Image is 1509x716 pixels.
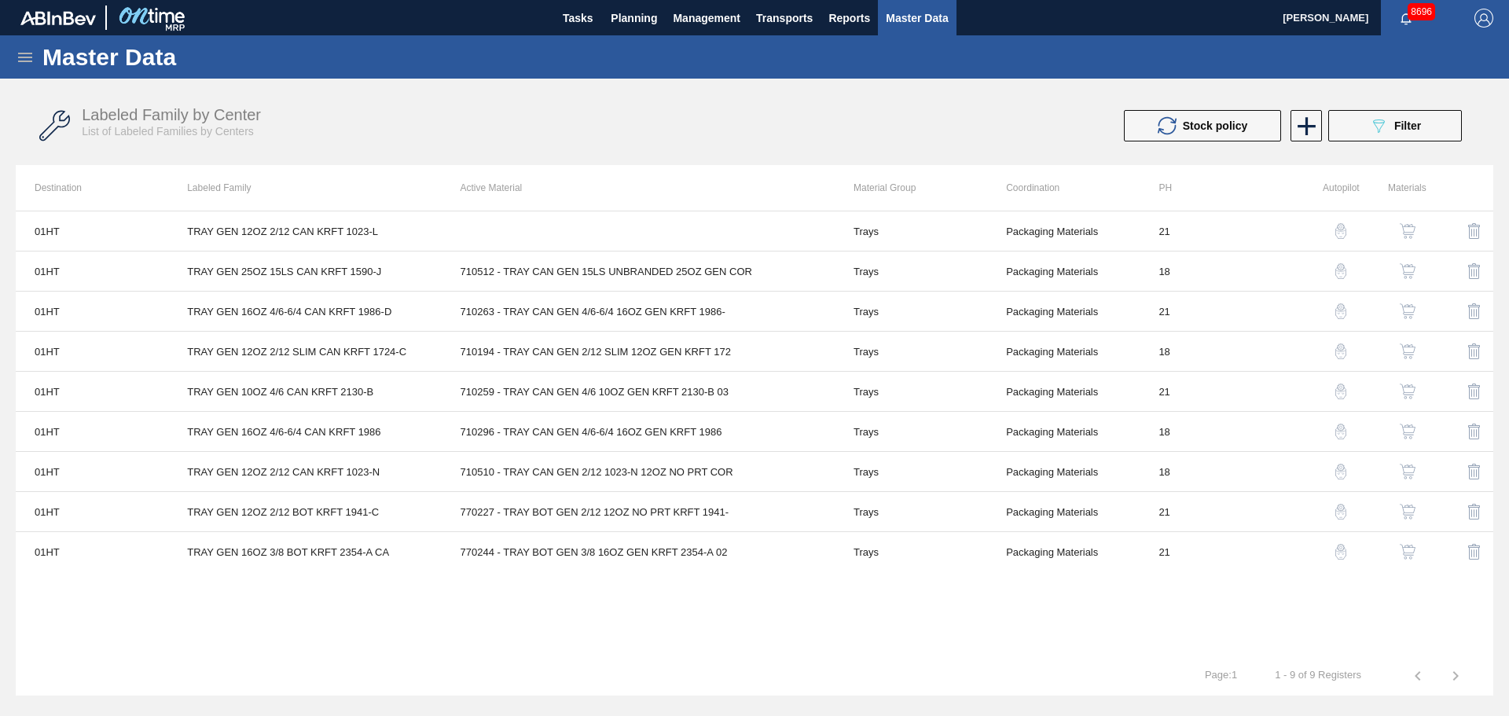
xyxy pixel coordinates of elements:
img: auto-pilot-icon [1333,424,1349,439]
button: auto-pilot-icon [1322,493,1360,531]
img: delete-icon [1465,422,1484,441]
td: 18 [1140,452,1292,492]
img: Logout [1474,9,1493,28]
button: auto-pilot-icon [1322,292,1360,330]
div: View Materials [1368,413,1426,450]
span: Reports [828,9,870,28]
img: shopping-cart-icon [1400,504,1415,520]
img: auto-pilot-icon [1333,263,1349,279]
div: View Materials [1368,533,1426,571]
span: 8696 [1408,3,1435,20]
td: 710296 - TRAY CAN GEN 4/6-6/4 16OZ GEN KRFT 1986 [442,412,835,452]
td: 01HT [16,372,168,412]
div: Delete Labeled Family X Center [1434,533,1493,571]
td: 01HT [16,292,168,332]
div: New labeled family by center [1289,110,1320,141]
div: Delete Labeled Family X Center [1434,292,1493,330]
td: 1 - 9 of 9 Registers [1256,656,1380,681]
td: 21 [1140,292,1292,332]
img: delete-icon [1465,302,1484,321]
button: auto-pilot-icon [1322,453,1360,490]
img: auto-pilot-icon [1333,303,1349,319]
button: Filter [1328,110,1462,141]
img: auto-pilot-icon [1333,544,1349,560]
div: Delete Labeled Family X Center [1434,332,1493,370]
td: Trays [835,452,987,492]
td: 01HT [16,332,168,372]
td: 770227 - TRAY BOT GEN 2/12 12OZ NO PRT KRFT 1941- [442,492,835,532]
button: shopping-cart-icon [1389,493,1426,531]
button: auto-pilot-icon [1322,332,1360,370]
td: 21 [1140,532,1292,572]
div: Update stock policy [1124,110,1289,141]
img: delete-icon [1465,342,1484,361]
img: delete-icon [1465,542,1484,561]
td: 710259 - TRAY CAN GEN 4/6 10OZ GEN KRFT 2130-B 03 [442,372,835,412]
img: shopping-cart-icon [1400,384,1415,399]
th: Materials [1360,165,1426,211]
button: shopping-cart-icon [1389,252,1426,290]
img: shopping-cart-icon [1400,223,1415,239]
button: auto-pilot-icon [1322,533,1360,571]
div: Delete Labeled Family X Center [1434,413,1493,450]
div: Autopilot Configuration [1301,252,1360,290]
button: auto-pilot-icon [1322,373,1360,410]
td: TRAY GEN 12OZ 2/12 SLIM CAN KRFT 1724-C [168,332,441,372]
td: Trays [835,292,987,332]
div: View Materials [1368,493,1426,531]
td: TRAY GEN 12OZ 2/12 CAN KRFT 1023-N [168,452,441,492]
span: Planning [611,9,657,28]
td: Packaging Materials [987,292,1140,332]
td: 710512 - TRAY CAN GEN 15LS UNBRANDED 25OZ GEN COR [442,252,835,292]
div: View Materials [1368,212,1426,250]
span: Master Data [886,9,948,28]
div: Delete Labeled Family X Center [1434,212,1493,250]
td: Trays [835,252,987,292]
td: 01HT [16,412,168,452]
span: Labeled Family by Center [82,106,261,123]
td: 01HT [16,492,168,532]
td: Packaging Materials [987,492,1140,532]
td: 710510 - TRAY CAN GEN 2/12 1023-N 12OZ NO PRT COR [442,452,835,492]
img: delete-icon [1465,262,1484,281]
div: Delete Labeled Family X Center [1434,453,1493,490]
div: Autopilot Configuration [1301,373,1360,410]
button: auto-pilot-icon [1322,212,1360,250]
button: delete-icon [1456,212,1493,250]
th: PH [1140,165,1292,211]
div: Autopilot Configuration [1301,493,1360,531]
button: auto-pilot-icon [1322,413,1360,450]
td: 18 [1140,412,1292,452]
div: Autopilot Configuration [1301,413,1360,450]
div: View Materials [1368,453,1426,490]
td: Packaging Materials [987,372,1140,412]
th: Labeled Family [168,165,441,211]
div: Autopilot Configuration [1301,453,1360,490]
span: Stock policy [1183,119,1247,132]
td: 01HT [16,532,168,572]
button: Stock policy [1124,110,1281,141]
button: shopping-cart-icon [1389,212,1426,250]
td: 770244 - TRAY BOT GEN 3/8 16OZ GEN KRFT 2354-A 02 [442,532,835,572]
div: Delete Labeled Family X Center [1434,373,1493,410]
td: TRAY GEN 16OZ 4/6-6/4 CAN KRFT 1986 [168,412,441,452]
button: shopping-cart-icon [1389,413,1426,450]
img: delete-icon [1465,222,1484,241]
td: 01HT [16,252,168,292]
img: auto-pilot-icon [1333,384,1349,399]
th: Material Group [835,165,987,211]
button: shopping-cart-icon [1389,453,1426,490]
td: Packaging Materials [987,412,1140,452]
div: Delete Labeled Family X Center [1434,493,1493,531]
img: shopping-cart-icon [1400,424,1415,439]
h1: Master Data [42,48,321,66]
button: delete-icon [1456,533,1493,571]
img: shopping-cart-icon [1400,263,1415,279]
img: shopping-cart-icon [1400,343,1415,359]
span: Filter [1394,119,1421,132]
img: TNhmsLtSVTkK8tSr43FrP2fwEKptu5GPRR3wAAAABJRU5ErkJggg== [20,11,96,25]
td: 710263 - TRAY CAN GEN 4/6-6/4 16OZ GEN KRFT 1986- [442,292,835,332]
img: auto-pilot-icon [1333,343,1349,359]
td: 21 [1140,211,1292,252]
div: Delete Labeled Family X Center [1434,252,1493,290]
